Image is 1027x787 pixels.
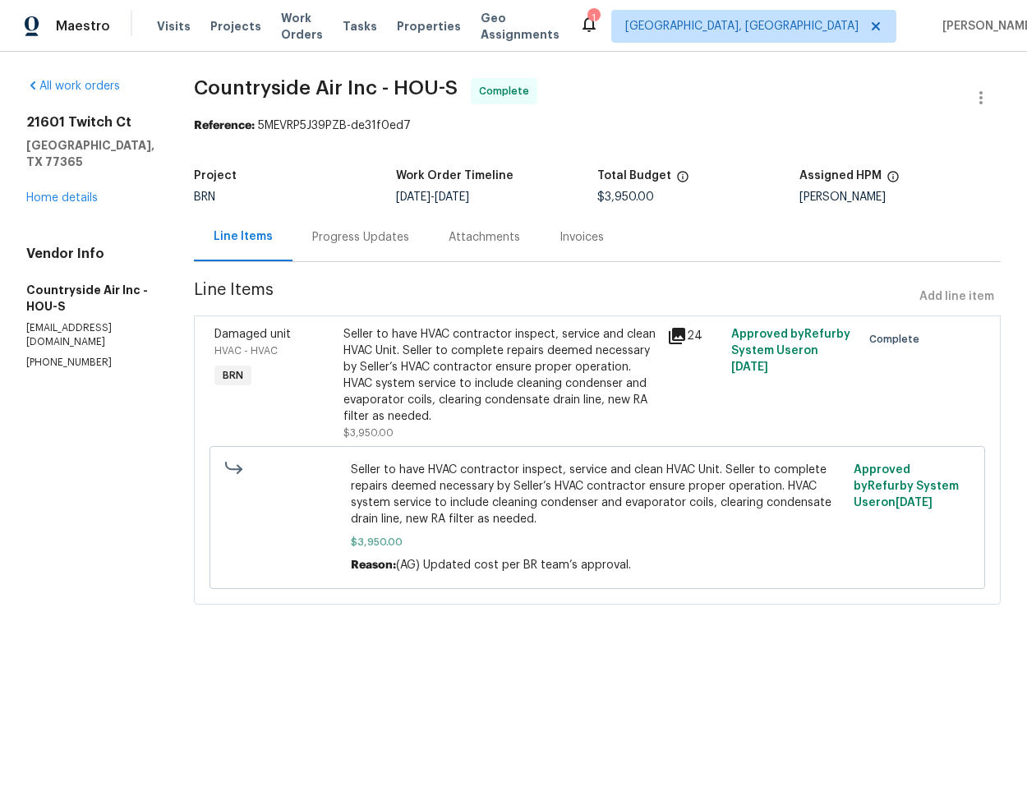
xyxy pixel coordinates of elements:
span: [DATE] [896,497,933,509]
p: [EMAIL_ADDRESS][DOMAIN_NAME] [26,321,154,349]
a: All work orders [26,81,120,92]
div: 5MEVRP5J39PZB-de31f0ed7 [194,117,1001,134]
span: Properties [397,18,461,35]
span: Damaged unit [214,329,291,340]
span: $3,950.00 [343,428,394,438]
span: Visits [157,18,191,35]
h5: Assigned HPM [799,170,882,182]
h4: Vendor Info [26,246,154,262]
p: [PHONE_NUMBER] [26,356,154,370]
span: Geo Assignments [481,10,560,43]
div: 24 [667,326,722,346]
span: Line Items [194,282,913,312]
a: Home details [26,192,98,204]
div: Invoices [560,229,604,246]
span: Complete [479,83,536,99]
span: [GEOGRAPHIC_DATA], [GEOGRAPHIC_DATA] [625,18,859,35]
span: $3,950.00 [351,534,844,550]
div: Attachments [449,229,520,246]
span: [DATE] [396,191,431,203]
h5: Work Order Timeline [396,170,513,182]
span: Maestro [56,18,110,35]
div: Progress Updates [312,229,409,246]
span: The total cost of line items that have been proposed by Opendoor. This sum includes line items th... [676,170,689,191]
span: Countryside Air Inc - HOU-S [194,78,458,98]
span: Approved by Refurby System User on [731,329,850,373]
h5: Total Budget [597,170,671,182]
span: Approved by Refurby System User on [854,464,959,509]
span: $3,950.00 [597,191,654,203]
span: [DATE] [731,361,768,373]
div: Seller to have HVAC contractor inspect, service and clean HVAC Unit. Seller to complete repairs d... [343,326,656,425]
span: Seller to have HVAC contractor inspect, service and clean HVAC Unit. Seller to complete repairs d... [351,462,844,527]
span: Tasks [343,21,377,32]
span: HVAC - HVAC [214,346,278,356]
span: Complete [869,331,926,347]
h5: Project [194,170,237,182]
span: The hpm assigned to this work order. [887,170,900,191]
b: Reference: [194,120,255,131]
div: 1 [587,10,599,26]
h5: Countryside Air Inc - HOU-S [26,282,154,315]
h2: 21601 Twitch Ct [26,114,154,131]
div: [PERSON_NAME] [799,191,1002,203]
span: Projects [210,18,261,35]
div: Line Items [214,228,273,245]
span: Work Orders [281,10,323,43]
span: Reason: [351,559,396,571]
span: - [396,191,469,203]
h5: [GEOGRAPHIC_DATA], TX 77365 [26,137,154,170]
span: [DATE] [435,191,469,203]
span: BRN [194,191,215,203]
span: BRN [216,367,250,384]
span: (AG) Updated cost per BR team’s approval. [396,559,631,571]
